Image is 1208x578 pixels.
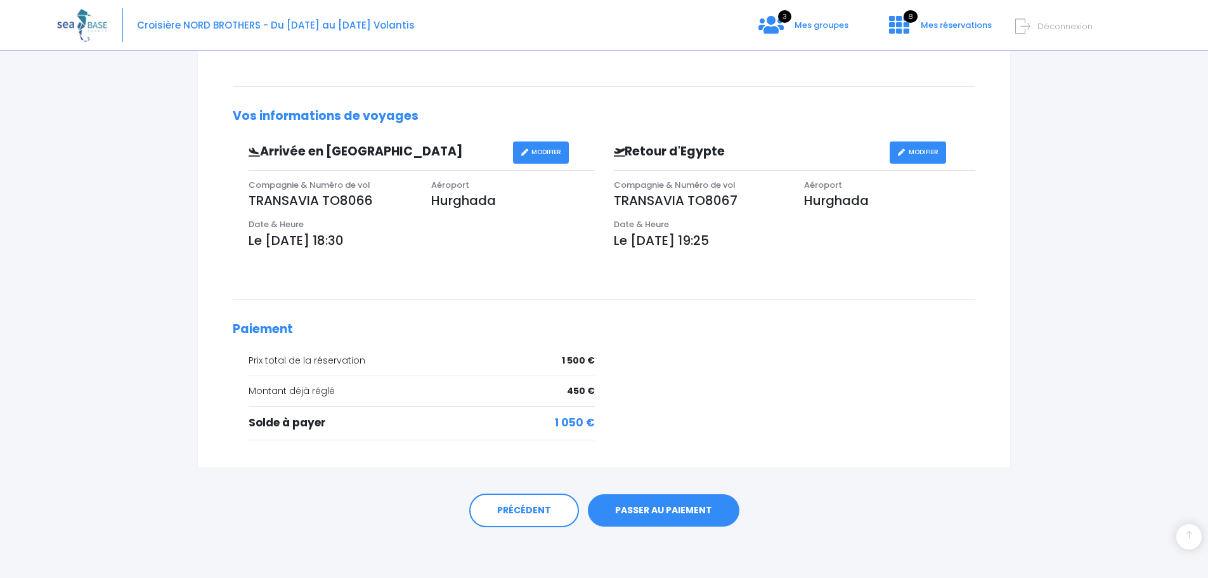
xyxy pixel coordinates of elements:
[137,18,415,32] span: Croisière NORD BROTHERS - Du [DATE] au [DATE] Volantis
[795,19,848,31] span: Mes groupes
[921,19,992,31] span: Mes réservations
[233,322,975,337] h2: Paiement
[469,494,579,528] a: PRÉCÉDENT
[562,354,595,367] span: 1 500 €
[804,179,842,191] span: Aéroport
[239,145,513,159] h3: Arrivée en [GEOGRAPHIC_DATA]
[249,384,595,398] div: Montant déjà réglé
[588,494,739,527] a: PASSER AU PAIEMENT
[567,384,595,398] span: 450 €
[249,218,304,230] span: Date & Heure
[233,109,975,124] h2: Vos informations de voyages
[431,179,469,191] span: Aéroport
[879,23,999,36] a: 8 Mes réservations
[249,415,595,431] div: Solde à payer
[249,191,412,210] p: TRANSAVIA TO8066
[1037,20,1093,32] span: Déconnexion
[748,23,859,36] a: 3 Mes groupes
[804,191,975,210] p: Hurghada
[614,179,736,191] span: Compagnie & Numéro de vol
[249,179,370,191] span: Compagnie & Numéro de vol
[249,231,595,250] p: Le [DATE] 18:30
[890,141,946,164] a: MODIFIER
[249,354,595,367] div: Prix total de la réservation
[604,145,890,159] h3: Retour d'Egypte
[614,231,976,250] p: Le [DATE] 19:25
[614,191,785,210] p: TRANSAVIA TO8067
[778,10,791,23] span: 3
[513,141,569,164] a: MODIFIER
[431,191,595,210] p: Hurghada
[614,218,669,230] span: Date & Heure
[904,10,918,23] span: 8
[555,415,595,431] span: 1 050 €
